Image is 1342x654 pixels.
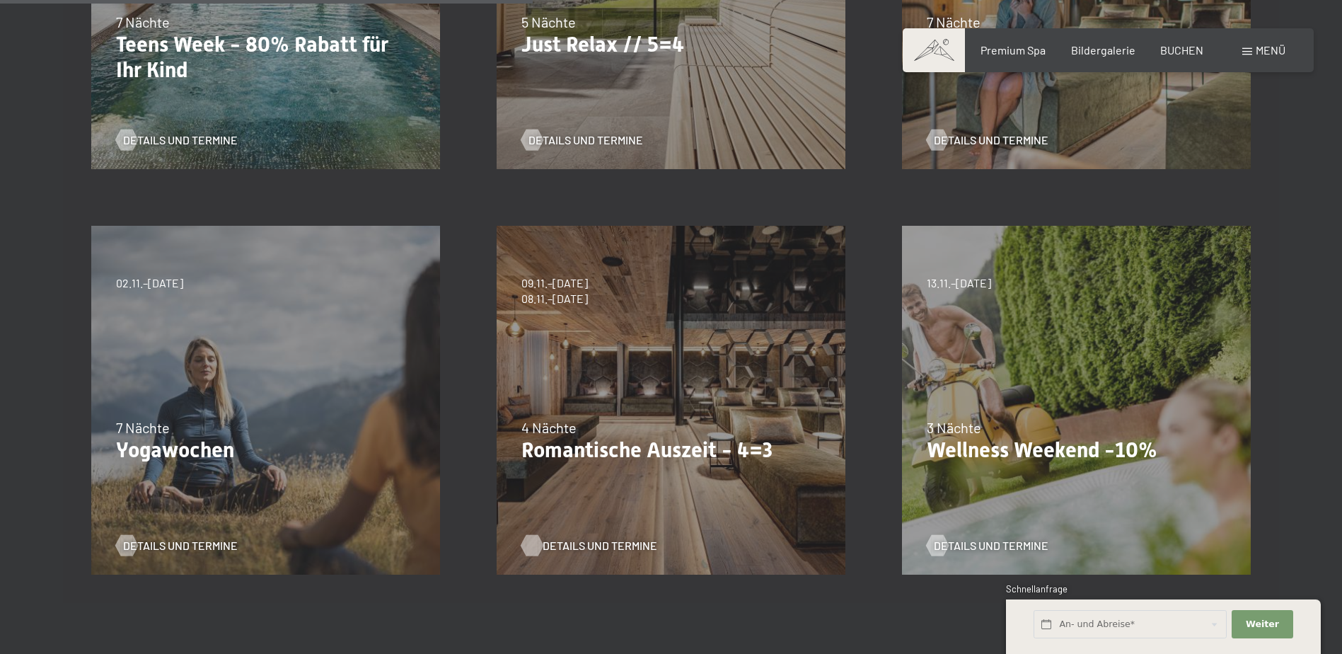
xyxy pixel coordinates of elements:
[927,538,1048,553] a: Details und Termine
[521,437,821,463] p: Romantische Auszeit - 4=3
[1160,43,1203,57] a: BUCHEN
[521,275,588,291] span: 09.11.–[DATE]
[123,132,238,148] span: Details und Termine
[528,132,643,148] span: Details und Termine
[934,132,1048,148] span: Details und Termine
[1232,610,1292,639] button: Weiter
[1006,583,1068,595] span: Schnellanfrage
[521,132,643,148] a: Details und Termine
[521,291,588,306] span: 08.11.–[DATE]
[521,32,821,57] p: Just Relax // 5=4
[543,538,657,553] span: Details und Termine
[1246,618,1279,631] span: Weiter
[521,13,576,30] span: 5 Nächte
[116,32,415,83] p: Teens Week - 80% Rabatt für Ihr Kind
[927,13,981,30] span: 7 Nächte
[116,419,170,436] span: 7 Nächte
[116,132,238,148] a: Details und Termine
[934,538,1048,553] span: Details und Termine
[981,43,1046,57] a: Premium Spa
[927,275,991,291] span: 13.11.–[DATE]
[116,437,415,463] p: Yogawochen
[116,13,170,30] span: 7 Nächte
[927,437,1226,463] p: Wellness Weekend -10%
[116,275,183,291] span: 02.11.–[DATE]
[927,132,1048,148] a: Details und Termine
[116,538,238,553] a: Details und Termine
[521,419,577,436] span: 4 Nächte
[927,419,981,436] span: 3 Nächte
[1256,43,1285,57] span: Menü
[1071,43,1135,57] a: Bildergalerie
[521,538,643,553] a: Details und Termine
[123,538,238,553] span: Details und Termine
